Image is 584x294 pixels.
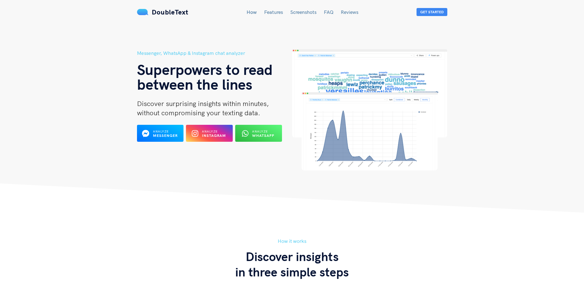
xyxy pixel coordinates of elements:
h5: Messenger, WhatsApp & Instagram chat analyzer [137,49,292,57]
a: Analyze Messenger [137,133,184,138]
a: Analyze Instagram [186,133,233,138]
img: mS3x8y1f88AAAAABJRU5ErkJggg== [137,9,149,15]
button: Analyze Messenger [137,125,184,142]
b: Messenger [153,133,178,138]
a: How [247,9,257,15]
button: Analyze WhatsApp [235,125,282,142]
button: Get Started [417,8,447,16]
button: Analyze Instagram [186,125,233,142]
b: WhatsApp [252,133,274,138]
a: Reviews [341,9,358,15]
h3: Discover insights in three simple steps [137,249,447,280]
span: Analyze [252,129,268,133]
h5: How it works [137,237,447,245]
span: Analyze [153,129,169,133]
a: FAQ [324,9,333,15]
span: DoubleText [152,8,188,16]
a: Analyze WhatsApp [235,133,282,138]
b: Instagram [202,133,226,138]
a: Screenshots [290,9,316,15]
span: Superpowers to read [137,60,273,79]
span: Discover surprising insights within minutes, [137,99,269,108]
span: between the lines [137,75,252,93]
span: Analyze [202,129,218,133]
a: DoubleText [137,8,188,16]
a: Features [264,9,283,15]
span: without compromising your texting data. [137,108,260,117]
img: hero [292,49,447,170]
